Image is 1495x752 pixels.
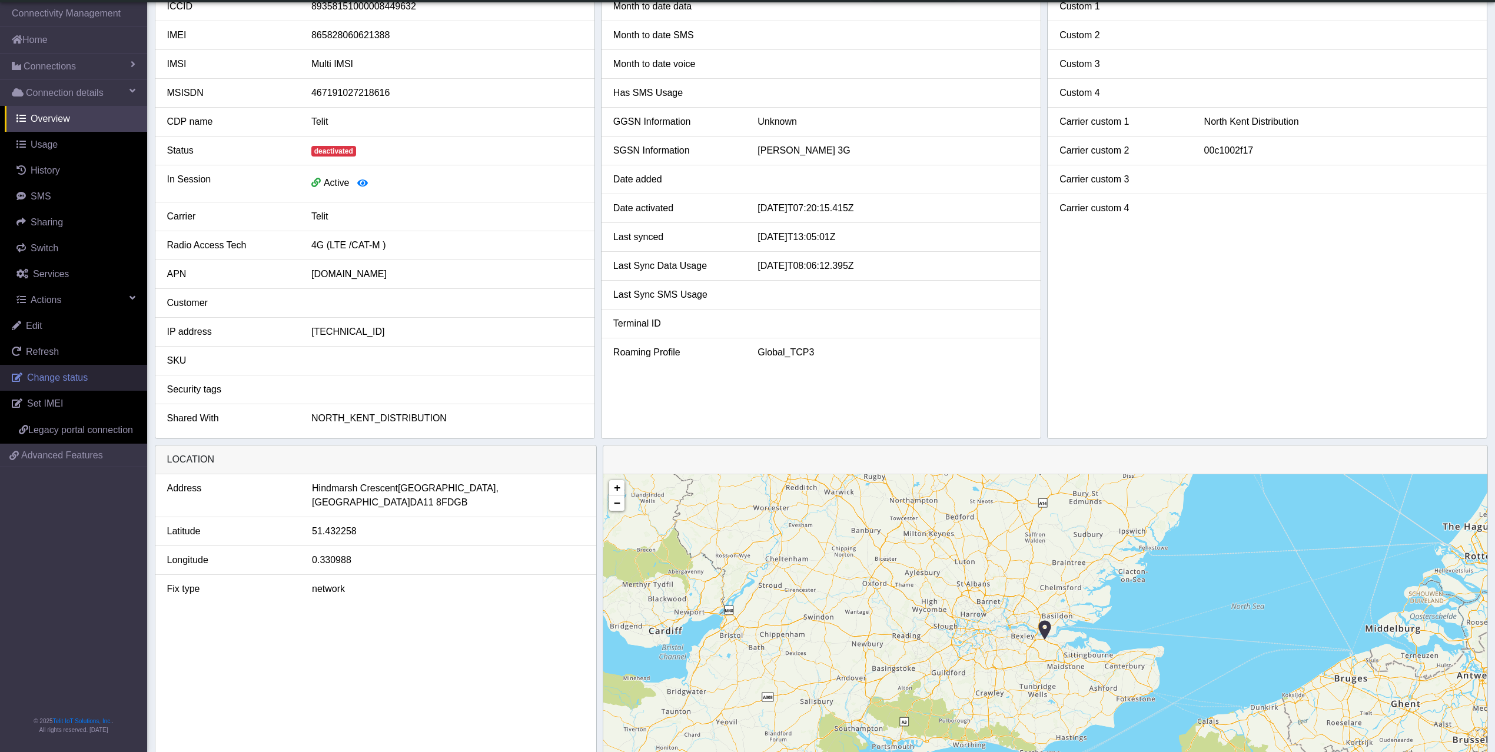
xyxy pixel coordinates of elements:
div: Carrier custom 2 [1051,144,1195,158]
div: 51.432258 [303,524,593,538]
div: IMSI [158,57,303,71]
span: DA11 8FD [410,495,454,510]
span: Change status [27,372,88,382]
a: Overview [5,106,147,132]
div: GGSN Information [604,115,749,129]
div: Custom 3 [1051,57,1195,71]
div: Customer [158,296,303,310]
div: Multi IMSI [303,57,592,71]
div: 00c1002f17 [1195,144,1484,158]
span: Switch [31,243,58,253]
div: network [303,582,593,596]
div: In Session [158,172,303,195]
div: Carrier custom 3 [1051,172,1195,187]
div: Month to date SMS [604,28,749,42]
div: Last Sync Data Usage [604,259,749,273]
span: History [31,165,60,175]
div: SKU [158,354,303,368]
div: Fix type [158,582,304,596]
div: Global_TCP3 [749,345,1038,360]
a: Telit IoT Solutions, Inc. [53,718,112,724]
div: Carrier [158,209,303,224]
a: Zoom out [609,495,624,511]
span: Connections [24,59,76,74]
span: Sharing [31,217,63,227]
div: Terminal ID [604,317,749,331]
div: Has SMS Usage [604,86,749,100]
span: Edit [26,321,42,331]
div: Month to date voice [604,57,749,71]
a: Sharing [5,209,147,235]
a: Switch [5,235,147,261]
div: Carrier custom 1 [1051,115,1195,129]
a: Actions [5,287,147,313]
div: MSISDN [158,86,303,100]
div: Radio Access Tech [158,238,303,252]
div: Unknown [749,115,1038,129]
div: Latitude [158,524,304,538]
div: SGSN Information [604,144,749,158]
div: LOCATION [155,445,597,474]
a: Usage [5,132,147,158]
div: [DATE]T08:06:12.395Z [749,259,1038,273]
div: Longitude [158,553,304,567]
span: Set IMEI [27,398,63,408]
div: [TECHNICAL_ID] [303,325,592,339]
div: Telit [303,115,592,129]
div: [DATE]T07:20:15.415Z [749,201,1038,215]
div: Date added [604,172,749,187]
span: Refresh [26,347,59,357]
span: Legacy portal connection [28,425,133,435]
div: Telit [303,209,592,224]
div: Shared With [158,411,303,425]
span: SMS [31,191,51,201]
span: [GEOGRAPHIC_DATA] [312,495,410,510]
a: Services [5,261,147,287]
span: deactivated [311,146,356,157]
a: SMS [5,184,147,209]
button: View session details [350,172,376,195]
span: Services [33,269,69,279]
span: Connection details [26,86,104,100]
div: North Kent Distribution [1195,115,1484,129]
div: Last Sync SMS Usage [604,288,749,302]
a: Zoom in [609,480,624,495]
div: 467191027218616 [303,86,592,100]
span: Usage [31,139,58,149]
span: Advanced Features [21,448,103,462]
div: [PERSON_NAME] 3G [749,144,1038,158]
div: Status [158,144,303,158]
div: IP address [158,325,303,339]
div: 4G (LTE /CAT-M ) [303,238,592,252]
a: History [5,158,147,184]
div: [DOMAIN_NAME] [303,267,592,281]
span: NORTH_KENT_DISTRIBUTION [311,413,447,423]
span: [GEOGRAPHIC_DATA], [398,481,499,495]
div: Custom 4 [1051,86,1195,100]
div: 0.330988 [303,553,593,567]
div: Roaming Profile [604,345,749,360]
div: IMEI [158,28,303,42]
div: Custom 2 [1051,28,1195,42]
span: GB [454,495,467,510]
div: Carrier custom 4 [1051,201,1195,215]
div: CDP name [158,115,303,129]
span: Overview [31,114,70,124]
div: Address [158,481,304,510]
div: Last synced [604,230,749,244]
span: Hindmarsh Crescent [312,481,398,495]
div: Security tags [158,382,303,397]
span: Actions [31,295,61,305]
div: APN [158,267,303,281]
div: 865828060621388 [303,28,592,42]
div: [DATE]T13:05:01Z [749,230,1038,244]
span: Active [324,178,350,188]
div: Date activated [604,201,749,215]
